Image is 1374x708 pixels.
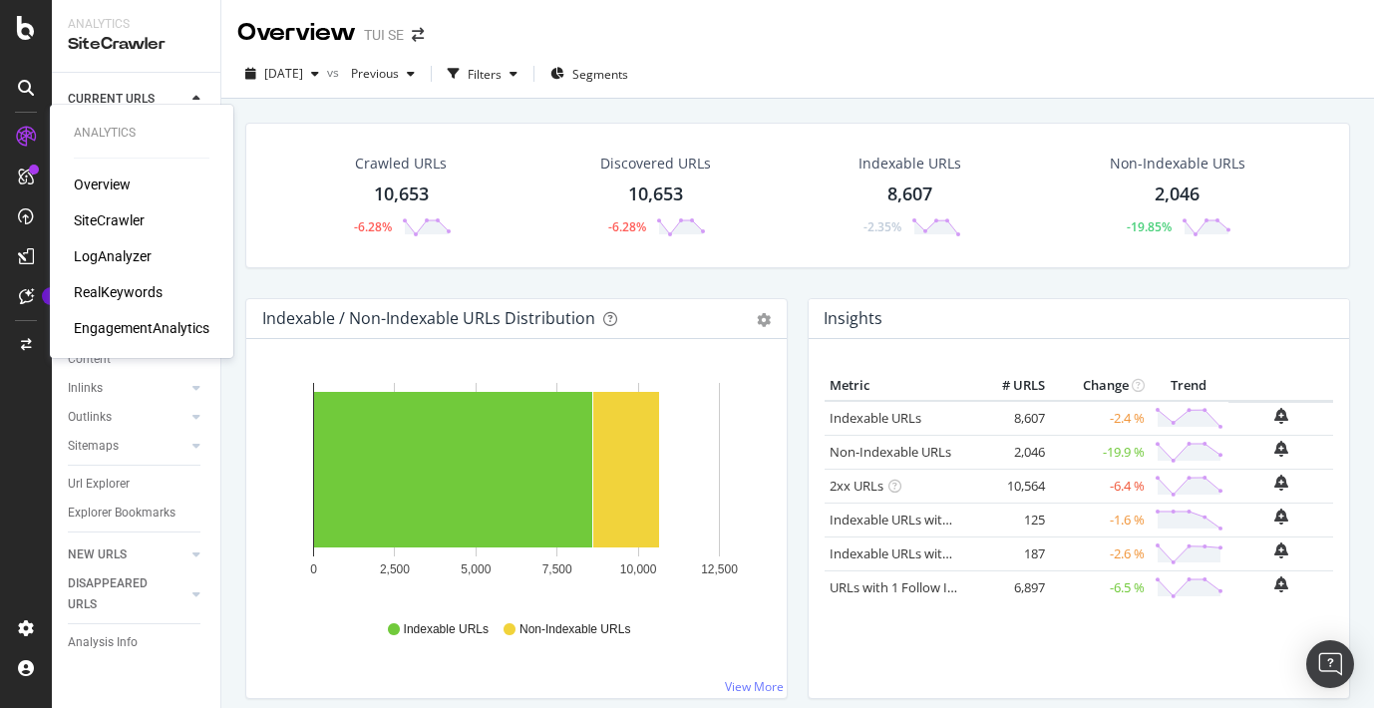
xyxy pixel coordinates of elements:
[1274,509,1288,525] div: bell-plus
[701,562,738,576] text: 12,500
[757,313,771,327] div: gear
[237,58,327,90] button: [DATE]
[830,443,951,461] a: Non-Indexable URLs
[68,436,119,457] div: Sitemaps
[343,65,399,82] span: Previous
[412,28,424,42] div: arrow-right-arrow-left
[887,181,932,207] div: 8,607
[725,678,784,695] a: View More
[68,436,186,457] a: Sitemaps
[68,573,169,615] div: DISAPPEARED URLS
[74,125,209,142] div: Analytics
[542,562,572,576] text: 7,500
[970,371,1050,401] th: # URLS
[74,175,131,194] a: Overview
[74,210,145,230] a: SiteCrawler
[1274,408,1288,424] div: bell-plus
[264,65,303,82] span: 2025 Sep. 23rd
[68,544,127,565] div: NEW URLS
[68,89,186,110] a: CURRENT URLS
[68,503,206,524] a: Explorer Bookmarks
[1050,570,1150,604] td: -6.5 %
[1050,435,1150,469] td: -19.9 %
[628,181,683,207] div: 10,653
[327,64,343,81] span: vs
[1050,503,1150,536] td: -1.6 %
[1050,536,1150,570] td: -2.6 %
[1274,542,1288,558] div: bell-plus
[1127,218,1172,235] div: -19.85%
[262,308,595,328] div: Indexable / Non-Indexable URLs Distribution
[68,16,204,33] div: Analytics
[68,378,186,399] a: Inlinks
[830,409,921,427] a: Indexable URLs
[1155,181,1200,207] div: 2,046
[620,562,657,576] text: 10,000
[68,573,186,615] a: DISAPPEARED URLS
[355,154,447,174] div: Crawled URLs
[830,578,976,596] a: URLs with 1 Follow Inlink
[824,305,882,332] h4: Insights
[237,16,356,50] div: Overview
[68,503,175,524] div: Explorer Bookmarks
[970,469,1050,503] td: 10,564
[310,562,317,576] text: 0
[68,474,130,495] div: Url Explorer
[68,378,103,399] div: Inlinks
[600,154,711,174] div: Discovered URLs
[68,349,206,370] a: Content
[970,435,1050,469] td: 2,046
[1274,576,1288,592] div: bell-plus
[1150,371,1228,401] th: Trend
[830,477,883,495] a: 2xx URLs
[68,474,206,495] a: Url Explorer
[404,621,489,638] span: Indexable URLs
[1306,640,1354,688] div: Open Intercom Messenger
[863,218,901,235] div: -2.35%
[859,154,961,174] div: Indexable URLs
[262,371,771,602] svg: A chart.
[74,318,209,338] a: EngagementAnalytics
[68,632,138,653] div: Analysis Info
[468,66,502,83] div: Filters
[1050,371,1150,401] th: Change
[1050,401,1150,436] td: -2.4 %
[68,632,206,653] a: Analysis Info
[608,218,646,235] div: -6.28%
[68,89,155,110] div: CURRENT URLS
[68,349,111,370] div: Content
[542,58,636,90] button: Segments
[1274,475,1288,491] div: bell-plus
[68,544,186,565] a: NEW URLS
[1110,154,1245,174] div: Non-Indexable URLs
[830,544,1047,562] a: Indexable URLs with Bad Description
[1050,469,1150,503] td: -6.4 %
[970,401,1050,436] td: 8,607
[42,287,60,305] div: Tooltip anchor
[68,407,186,428] a: Outlinks
[970,503,1050,536] td: 125
[68,407,112,428] div: Outlinks
[68,33,204,56] div: SiteCrawler
[519,621,630,638] span: Non-Indexable URLs
[970,570,1050,604] td: 6,897
[380,562,410,576] text: 2,500
[374,181,429,207] div: 10,653
[364,25,404,45] div: TUI SE
[830,511,996,529] a: Indexable URLs with Bad H1
[354,218,392,235] div: -6.28%
[74,246,152,266] a: LogAnalyzer
[970,536,1050,570] td: 187
[74,282,163,302] div: RealKeywords
[572,66,628,83] span: Segments
[1274,441,1288,457] div: bell-plus
[440,58,525,90] button: Filters
[461,562,491,576] text: 5,000
[343,58,423,90] button: Previous
[825,371,970,401] th: Metric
